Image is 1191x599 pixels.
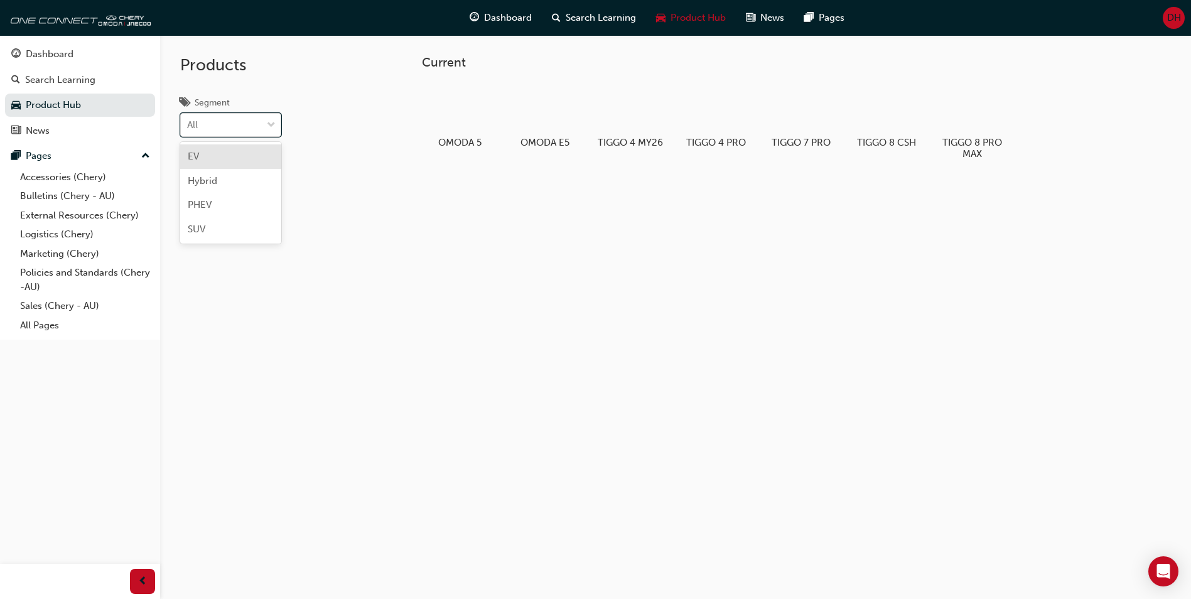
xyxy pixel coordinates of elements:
button: Pages [5,144,155,168]
span: DH [1167,11,1181,25]
a: Sales (Chery - AU) [15,296,155,316]
a: OMODA E5 [507,80,583,153]
span: SUV [188,224,205,235]
span: Hybrid [188,175,217,186]
span: pages-icon [11,151,21,162]
h5: TIGGO 8 CSH [854,137,920,148]
div: News [26,124,50,138]
a: pages-iconPages [794,5,854,31]
a: Accessories (Chery) [15,168,155,187]
button: DH [1163,7,1185,29]
div: Dashboard [26,47,73,62]
span: down-icon [267,117,276,134]
h5: TIGGO 4 MY26 [598,137,664,148]
img: oneconnect [6,5,151,30]
span: Dashboard [484,11,532,25]
span: news-icon [11,126,21,137]
span: tags-icon [180,98,190,109]
a: news-iconNews [736,5,794,31]
span: up-icon [141,148,150,165]
a: External Resources (Chery) [15,206,155,225]
a: Logistics (Chery) [15,225,155,244]
span: News [760,11,784,25]
div: Open Intercom Messenger [1148,556,1178,586]
span: search-icon [552,10,561,26]
h3: Current [422,55,1135,70]
span: PHEV [188,199,212,210]
a: guage-iconDashboard [460,5,542,31]
a: TIGGO 4 MY26 [593,80,668,153]
h5: TIGGO 8 PRO MAX [939,137,1005,159]
span: guage-icon [470,10,479,26]
a: search-iconSearch Learning [542,5,646,31]
a: Dashboard [5,43,155,66]
span: car-icon [11,100,21,111]
span: guage-icon [11,49,21,60]
a: TIGGO 8 CSH [849,80,924,153]
a: car-iconProduct Hub [646,5,736,31]
a: TIGGO 4 PRO [678,80,753,153]
a: Bulletins (Chery - AU) [15,186,155,206]
div: All [187,118,198,132]
button: DashboardSearch LearningProduct HubNews [5,40,155,144]
span: car-icon [656,10,666,26]
a: Policies and Standards (Chery -AU) [15,263,155,296]
h5: TIGGO 4 PRO [683,137,749,148]
a: Search Learning [5,68,155,92]
a: TIGGO 7 PRO [763,80,839,153]
a: Product Hub [5,94,155,117]
h2: Products [180,55,281,75]
a: News [5,119,155,143]
h5: TIGGO 7 PRO [768,137,834,148]
span: search-icon [11,75,20,86]
a: Marketing (Chery) [15,244,155,264]
span: Search Learning [566,11,636,25]
h5: OMODA 5 [427,137,493,148]
div: Search Learning [25,73,95,87]
a: OMODA 5 [422,80,497,153]
span: pages-icon [804,10,814,26]
span: news-icon [746,10,755,26]
span: Product Hub [671,11,726,25]
a: TIGGO 8 PRO MAX [934,80,1010,164]
span: prev-icon [138,574,148,590]
div: Segment [195,97,230,109]
a: All Pages [15,316,155,335]
div: Pages [26,149,51,163]
span: EV [188,151,199,162]
span: Pages [819,11,844,25]
h5: OMODA E5 [512,137,578,148]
